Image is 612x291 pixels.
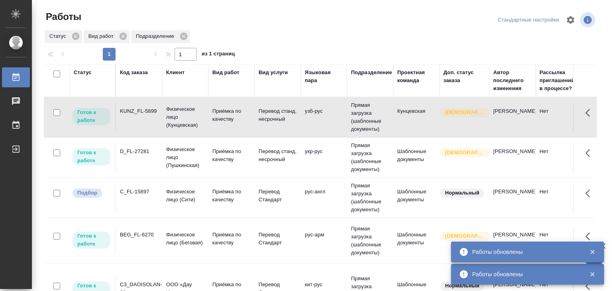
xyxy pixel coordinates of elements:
[72,231,111,250] div: Исполнитель может приступить к работе
[489,144,535,171] td: [PERSON_NAME]
[393,227,439,255] td: Шаблонные документы
[166,231,204,247] p: Физическое лицо (Беговая)
[212,107,251,123] p: Приёмка по качеству
[347,97,393,137] td: Прямая загрузка (шаблонные документы)
[584,248,600,256] button: Закрыть
[561,10,580,29] span: Настроить таблицу
[445,149,485,157] p: [DEMOGRAPHIC_DATA]
[443,69,485,85] div: Доп. статус заказа
[166,69,184,77] div: Клиент
[445,108,485,116] p: [DEMOGRAPHIC_DATA]
[472,270,577,278] div: Работы обновлены
[72,188,111,199] div: Можно подбирать исполнителей
[120,231,158,239] div: BEG_FL-6270
[301,103,347,131] td: узб-рус
[393,144,439,171] td: Шаблонные документы
[535,103,582,131] td: Нет
[259,107,297,123] p: Перевод станд. несрочный
[581,184,600,203] button: Здесь прячутся важные кнопки
[301,144,347,171] td: укр-рус
[166,188,204,204] p: Физическое лицо (Сити)
[489,184,535,212] td: [PERSON_NAME]
[347,138,393,177] td: Прямая загрузка (шаблонные документы)
[445,189,479,197] p: Нормальный
[77,189,97,197] p: Подбор
[212,69,239,77] div: Вид работ
[131,30,190,43] div: Подразделение
[84,30,129,43] div: Вид работ
[212,188,251,204] p: Приёмка по качеству
[489,227,535,255] td: [PERSON_NAME]
[581,103,600,122] button: Здесь прячутся важные кнопки
[88,32,116,40] p: Вид работ
[72,147,111,166] div: Исполнитель может приступить к работе
[44,10,81,23] span: Работы
[72,107,111,126] div: Исполнитель может приступить к работе
[581,144,600,163] button: Здесь прячутся важные кнопки
[136,32,177,40] p: Подразделение
[472,248,577,256] div: Работы обновлены
[535,184,582,212] td: Нет
[445,282,479,290] p: Нормальный
[493,69,532,92] div: Автор последнего изменения
[259,147,297,163] p: Перевод станд. несрочный
[539,69,578,92] div: Рассылка приглашений в процессе?
[77,108,106,124] p: Готов к работе
[49,32,69,40] p: Статус
[74,69,92,77] div: Статус
[301,227,347,255] td: рус-арм
[535,144,582,171] td: Нет
[301,184,347,212] td: рус-англ
[351,69,392,77] div: Подразделение
[166,145,204,169] p: Физическое лицо (Пушкинская)
[77,232,106,248] p: Готов к работе
[77,149,106,165] p: Готов к работе
[259,188,297,204] p: Перевод Стандарт
[259,69,288,77] div: Вид услуги
[166,105,204,129] p: Физическое лицо (Кунцевская)
[305,69,343,85] div: Языковая пара
[580,12,597,28] span: Посмотреть информацию
[212,231,251,247] p: Приёмка по качеству
[347,178,393,218] td: Прямая загрузка (шаблонные документы)
[584,271,600,278] button: Закрыть
[120,69,148,77] div: Код заказа
[120,147,158,155] div: D_FL-27281
[212,147,251,163] p: Приёмка по качеству
[202,49,235,61] span: из 1 страниц
[535,227,582,255] td: Нет
[259,231,297,247] p: Перевод Стандарт
[347,221,393,261] td: Прямая загрузка (шаблонные документы)
[496,14,561,26] div: split button
[489,103,535,131] td: [PERSON_NAME]
[120,188,158,196] div: C_FL-15897
[45,30,82,43] div: Статус
[120,107,158,115] div: KUNZ_FL-5899
[445,232,485,240] p: [DEMOGRAPHIC_DATA]
[581,227,600,246] button: Здесь прячутся важные кнопки
[397,69,435,85] div: Проектная команда
[393,184,439,212] td: Шаблонные документы
[393,103,439,131] td: Кунцевская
